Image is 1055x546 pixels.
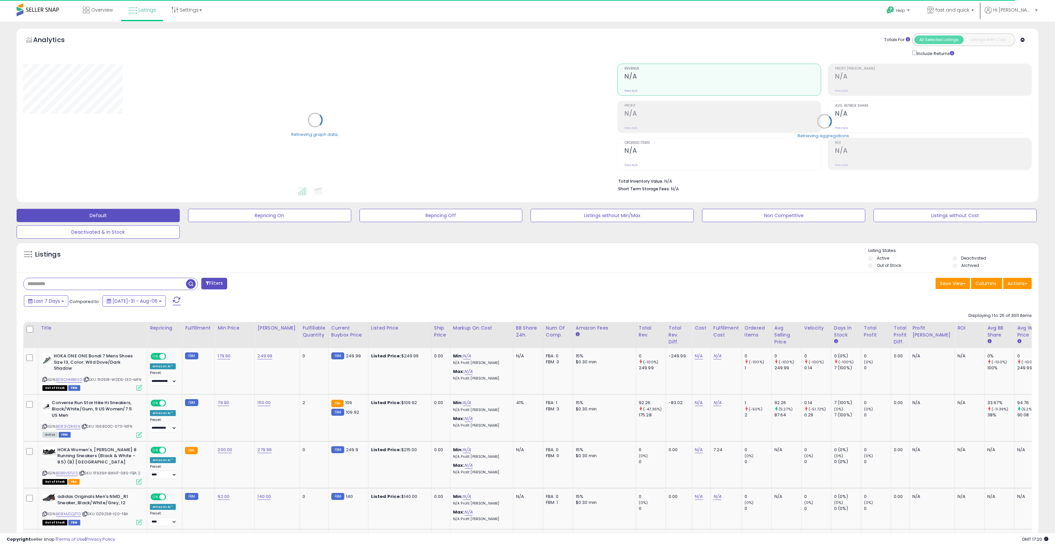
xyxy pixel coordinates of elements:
div: 0 [864,459,891,465]
div: $215.00 [371,447,426,453]
div: 7.24 [713,447,737,453]
small: (-100%) [1022,359,1037,365]
span: [DATE]-31 - Aug-06 [112,298,158,304]
b: adidas Originals Men's NMD_R1 Sneaker, Black/White/Grey, 12 [57,494,138,508]
div: ASIN: [42,447,142,484]
div: 0 [639,494,666,500]
span: | SKU: 166800C-070-MFN [81,424,133,429]
p: N/A Profit [PERSON_NAME] [453,423,508,428]
div: Markup on Cost [453,325,510,332]
div: Num of Comp. [546,325,570,338]
div: 0.14 [804,365,831,371]
span: All listings that are currently out of stock and unavailable for purchase on Amazon [42,385,67,391]
div: $249.99 [371,353,426,359]
div: 0 [804,494,831,500]
span: All listings currently available for purchase on Amazon [42,432,58,438]
span: 109 [345,399,352,406]
a: B09CHMB6SG [56,377,82,383]
button: Columns [971,278,1002,289]
span: All listings that are currently out of stock and unavailable for purchase on Amazon [42,479,67,485]
div: 0.00 [434,353,445,359]
div: N/A [912,353,950,359]
small: Days In Stock. [834,338,838,344]
b: Listed Price: [371,399,401,406]
span: 140 [346,493,353,500]
div: Fulfillment Cost [713,325,739,338]
small: (0%) [864,500,873,505]
div: $140.00 [371,494,426,500]
div: N/A [1017,447,1039,453]
button: Default [17,209,180,222]
div: 0 [745,506,771,512]
div: ASIN: [42,494,142,524]
small: (0%) [864,359,873,365]
button: Repricing Off [360,209,523,222]
div: Preset: [150,371,177,386]
div: Min Price [218,325,252,332]
a: N/A [463,447,471,453]
div: 7 (100%) [834,400,861,406]
small: FBM [331,493,344,500]
a: N/A [695,399,703,406]
span: FBM [59,432,71,438]
div: ROI [957,325,982,332]
a: Help [881,1,916,22]
p: N/A Profit [PERSON_NAME] [453,376,508,381]
small: (0%) [804,453,814,458]
b: Max: [453,415,465,422]
a: N/A [463,353,471,359]
span: ON [151,494,160,500]
th: The percentage added to the cost of goods (COGS) that forms the calculator for Min & Max prices. [450,322,513,348]
div: N/A [957,400,979,406]
div: $109.92 [371,400,426,406]
div: Total Profit Diff. [894,325,907,345]
div: N/A [957,353,979,359]
div: 0.14 [804,400,831,406]
div: N/A [987,447,1009,453]
small: (-100%) [779,359,794,365]
button: Listings without Cost [874,209,1037,222]
i: Get Help [886,6,894,14]
span: | SKU: 1110518-WDDS-130-MFN [83,377,142,382]
div: Totals For [884,37,910,43]
div: FBA: 0 [546,353,568,359]
small: (0%) [639,453,648,458]
a: N/A [713,399,721,406]
div: Profit [PERSON_NAME] [912,325,952,338]
small: FBM [185,352,198,359]
span: Hi [PERSON_NAME] [993,7,1033,13]
div: 15% [576,494,631,500]
b: Listed Price: [371,493,401,500]
small: FBM [185,493,198,500]
div: 0.00 [669,447,687,453]
div: 0.00 [434,447,445,453]
p: N/A Profit [PERSON_NAME] [453,408,508,412]
div: 0 [864,494,891,500]
button: Filters [201,278,227,289]
img: 41d9aX3lWuL._SL40_.jpg [42,494,56,502]
div: 0.00 [434,494,445,500]
div: N/A [987,494,1009,500]
h5: Listings [35,250,61,259]
small: FBM [331,352,344,359]
div: 249.99 [1017,365,1044,371]
div: 0 [639,459,666,465]
small: (-11.39%) [992,406,1008,412]
div: 0.00 [434,400,445,406]
div: 0% [987,353,1014,359]
div: 0 [745,447,771,453]
div: 0 [864,400,891,406]
span: OFF [165,400,176,406]
div: 249.99 [639,365,666,371]
small: FBA [185,447,197,454]
small: (0%) [804,500,814,505]
div: 0 [774,353,801,359]
button: Listings without Min/Max [531,209,694,222]
div: Preset: [150,418,177,433]
div: 249.99 [774,365,801,371]
small: (5.27%) [779,406,793,412]
div: 0 (0%) [834,459,861,465]
div: 0 [864,353,891,359]
b: Max: [453,368,465,375]
span: Columns [975,280,996,287]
